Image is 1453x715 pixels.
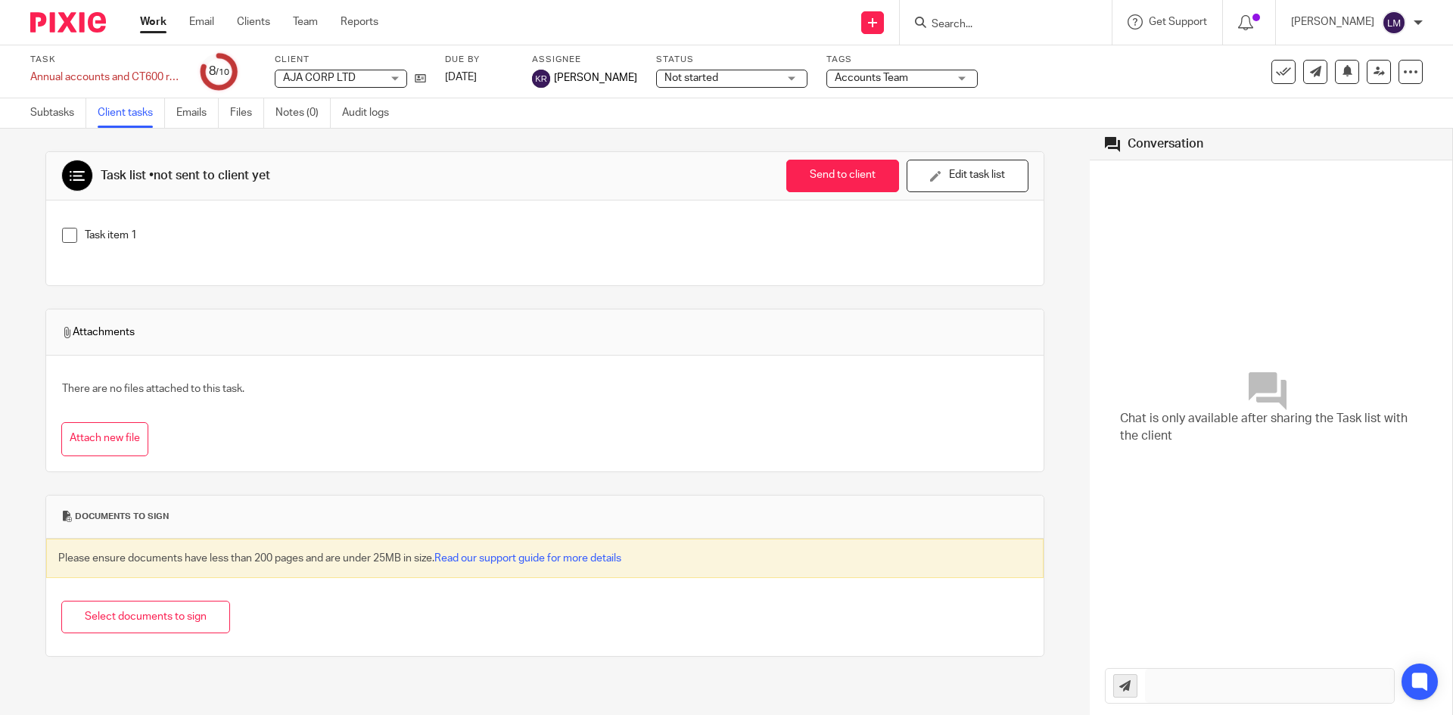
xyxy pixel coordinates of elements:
label: Due by [445,54,513,66]
button: Edit task list [907,160,1028,192]
button: Select documents to sign [61,601,230,633]
span: Get Support [1149,17,1207,27]
a: Files [230,98,264,128]
label: Status [656,54,807,66]
span: [DATE] [445,72,477,82]
span: Accounts Team [835,73,908,83]
div: Conversation [1128,136,1203,152]
span: AJA CORP LTD [283,73,356,83]
img: Pixie [30,12,106,33]
a: Clients [237,14,270,30]
a: Client tasks [98,98,165,128]
a: Reports [341,14,378,30]
img: svg%3E [532,70,550,88]
label: Tags [826,54,978,66]
div: 8 [209,63,229,80]
p: Task item 1 [85,228,1028,243]
span: Chat is only available after sharing the Task list with the client [1120,410,1422,446]
span: [PERSON_NAME] [554,70,637,85]
span: Attachments [61,325,135,340]
div: Annual accounts and CT600 return - [DATE] [30,70,182,85]
a: Subtasks [30,98,86,128]
span: There are no files attached to this task. [62,384,244,394]
button: Send to client [786,160,899,192]
input: Search [930,18,1066,32]
a: Work [140,14,166,30]
a: Email [189,14,214,30]
a: Notes (0) [275,98,331,128]
small: /10 [216,68,229,76]
label: Task [30,54,182,66]
a: Team [293,14,318,30]
a: Audit logs [342,98,400,128]
a: Emails [176,98,219,128]
label: Assignee [532,54,637,66]
div: Please ensure documents have less than 200 pages and are under 25MB in size. [46,539,1044,578]
img: svg%3E [1382,11,1406,35]
span: Not started [664,73,718,83]
div: Task list • [101,168,270,184]
label: Client [275,54,426,66]
a: Read our support guide for more details [434,553,621,564]
button: Attach new file [61,422,148,456]
div: Annual accounts and CT600 return - November 2024 [30,70,182,85]
p: [PERSON_NAME] [1291,14,1374,30]
span: Documents to sign [75,511,169,523]
span: not sent to client yet [154,169,270,182]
